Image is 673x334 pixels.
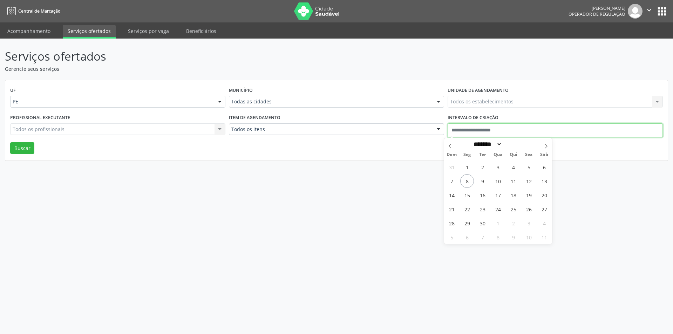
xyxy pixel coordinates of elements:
[521,152,537,157] span: Sex
[231,126,430,133] span: Todos os itens
[231,98,430,105] span: Todas as cidades
[507,160,520,174] span: Setembro 4, 2025
[476,230,489,244] span: Outubro 7, 2025
[507,202,520,216] span: Setembro 25, 2025
[10,85,16,96] label: UF
[522,216,536,230] span: Outubro 3, 2025
[13,98,211,105] span: PE
[444,152,460,157] span: Dom
[460,152,475,157] span: Seg
[445,202,458,216] span: Setembro 21, 2025
[445,216,458,230] span: Setembro 28, 2025
[2,25,55,37] a: Acompanhamento
[537,188,551,202] span: Setembro 20, 2025
[476,188,489,202] span: Setembro 16, 2025
[507,188,520,202] span: Setembro 18, 2025
[491,188,505,202] span: Setembro 17, 2025
[10,113,70,123] label: Profissional executante
[645,6,653,14] i: 
[460,188,474,202] span: Setembro 15, 2025
[507,216,520,230] span: Outubro 2, 2025
[507,174,520,188] span: Setembro 11, 2025
[460,216,474,230] span: Setembro 29, 2025
[522,202,536,216] span: Setembro 26, 2025
[502,141,525,148] input: Year
[537,202,551,216] span: Setembro 27, 2025
[460,160,474,174] span: Setembro 1, 2025
[522,188,536,202] span: Setembro 19, 2025
[460,202,474,216] span: Setembro 22, 2025
[491,174,505,188] span: Setembro 10, 2025
[448,85,509,96] label: Unidade de agendamento
[491,230,505,244] span: Outubro 8, 2025
[537,230,551,244] span: Outubro 11, 2025
[63,25,116,39] a: Serviços ofertados
[491,216,505,230] span: Outubro 1, 2025
[522,160,536,174] span: Setembro 5, 2025
[123,25,174,37] a: Serviços por vaga
[490,152,506,157] span: Qua
[445,160,458,174] span: Agosto 31, 2025
[181,25,221,37] a: Beneficiários
[522,230,536,244] span: Outubro 10, 2025
[537,216,551,230] span: Outubro 4, 2025
[507,230,520,244] span: Outubro 9, 2025
[445,188,458,202] span: Setembro 14, 2025
[229,113,280,123] label: Item de agendamento
[476,216,489,230] span: Setembro 30, 2025
[445,230,458,244] span: Outubro 5, 2025
[537,152,552,157] span: Sáb
[537,160,551,174] span: Setembro 6, 2025
[569,5,625,11] div: [PERSON_NAME]
[5,5,60,17] a: Central de Marcação
[229,85,253,96] label: Município
[522,174,536,188] span: Setembro 12, 2025
[460,230,474,244] span: Outubro 6, 2025
[537,174,551,188] span: Setembro 13, 2025
[471,141,502,148] select: Month
[10,142,34,154] button: Buscar
[18,8,60,14] span: Central de Marcação
[445,174,458,188] span: Setembro 7, 2025
[628,4,643,19] img: img
[5,48,469,65] p: Serviços ofertados
[475,152,490,157] span: Ter
[569,11,625,17] span: Operador de regulação
[491,202,505,216] span: Setembro 24, 2025
[656,5,668,18] button: apps
[476,174,489,188] span: Setembro 9, 2025
[5,65,469,73] p: Gerencie seus serviços
[506,152,521,157] span: Qui
[476,202,489,216] span: Setembro 23, 2025
[491,160,505,174] span: Setembro 3, 2025
[448,113,498,123] label: Intervalo de criação
[460,174,474,188] span: Setembro 8, 2025
[476,160,489,174] span: Setembro 2, 2025
[643,4,656,19] button: 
